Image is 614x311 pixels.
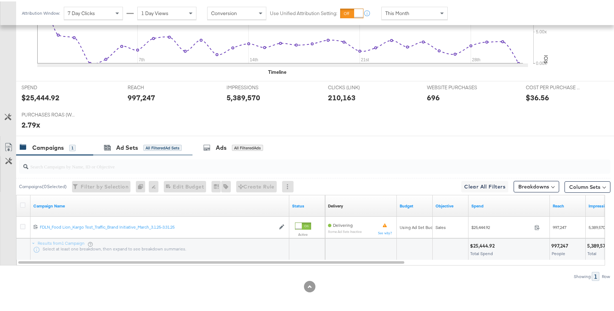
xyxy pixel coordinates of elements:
[435,223,446,229] span: Sales
[552,249,565,255] span: People
[526,83,580,90] span: COST PER PURCHASE (WEBSITE EVENTS)
[22,83,75,90] span: SPEND
[227,91,260,101] div: 5,389,570
[292,202,322,207] a: Shows the current state of your Ad Campaign.
[573,273,592,278] div: Showing:
[32,142,64,150] div: Campaigns
[553,223,566,229] span: 997,247
[543,53,549,62] text: ROI
[400,202,430,207] a: The maximum amount you're willing to spend on your ads, on average each day or over the lifetime ...
[400,223,439,229] div: Using Ad Set Budget
[328,83,382,90] span: CLICKS (LINK)
[514,180,559,191] button: Breakdowns
[464,181,505,190] span: Clear All Filters
[592,271,599,279] div: 1
[427,83,481,90] span: WEBSITE PURCHASES
[33,202,286,207] a: Your campaign name.
[69,143,76,150] div: 1
[427,91,440,101] div: 696
[270,9,337,15] label: Use Unified Attribution Setting:
[328,202,343,207] div: Delivery
[28,155,557,169] input: Search Campaigns by Name, ID or Objective
[461,180,508,191] button: Clear All Filters
[141,9,168,15] span: 1 Day Views
[328,91,356,101] div: 210,163
[216,142,227,150] div: Ads
[295,231,311,235] label: Active
[68,9,95,15] span: 7 Day Clicks
[211,9,237,15] span: Conversion
[227,83,280,90] span: IMPRESSIONS
[551,241,570,248] div: 997,247
[471,223,532,229] span: $25,444.92
[116,142,138,150] div: Ad Sets
[19,182,67,188] div: Campaigns ( 0 Selected)
[435,202,466,207] a: Your campaign's objective.
[128,91,155,101] div: 997,247
[587,249,596,255] span: Total
[22,118,40,129] div: 2.79x
[40,223,275,229] a: FDLN_Food Lion_Kargo Test_Traffic_Brand Initiative_March_3.1.25-3.31.25
[232,143,263,150] div: All Filtered Ads
[553,202,583,207] a: The number of people your ad was served to.
[136,180,149,191] div: 0
[589,223,605,229] span: 5,389,570
[128,83,181,90] span: REACH
[143,143,182,150] div: All Filtered Ad Sets
[328,228,362,232] sub: Some Ad Sets Inactive
[470,249,493,255] span: Total Spend
[268,67,287,74] div: Timeline
[22,9,60,14] div: Attribution Window:
[328,202,343,207] a: Reflects the ability of your Ad Campaign to achieve delivery based on ad states, schedule and bud...
[385,9,409,15] span: This Month
[22,91,60,101] div: $25,444.92
[601,273,610,278] div: Row
[22,110,75,117] span: PURCHASES ROAS (WEBSITE EVENTS)
[526,91,549,101] div: $36.56
[565,180,610,191] button: Column Sets
[333,221,353,226] span: Delivering
[470,241,497,248] div: $25,444.92
[587,241,611,248] div: 5,389,570
[471,202,547,207] a: The total amount spent to date.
